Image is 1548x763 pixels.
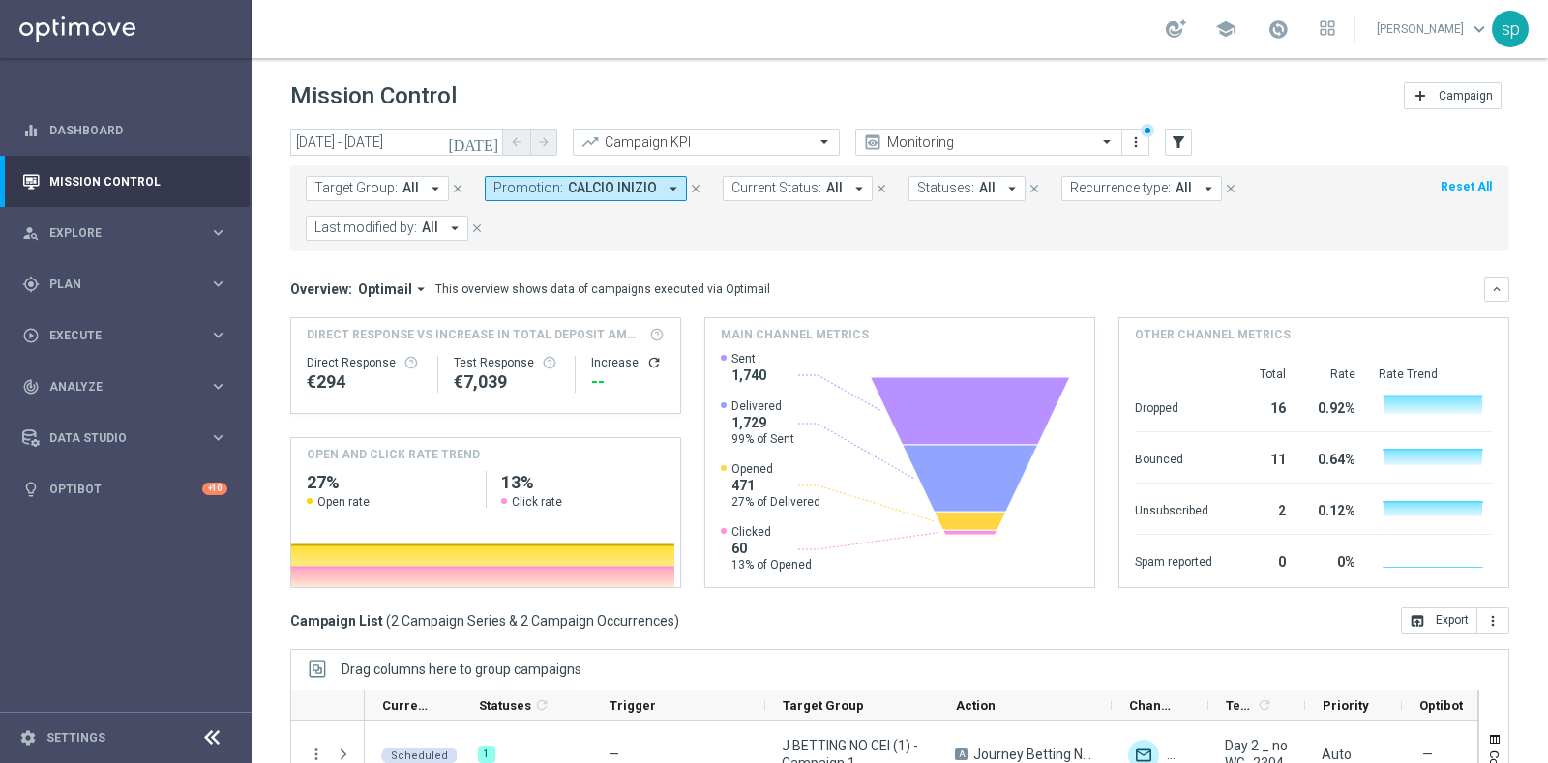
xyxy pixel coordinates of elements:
span: Current Status: [731,180,821,196]
i: keyboard_arrow_down [1490,282,1503,296]
div: 0 [1235,544,1286,575]
div: Data Studio [22,429,209,447]
h2: 27% [307,471,470,494]
div: Dropped [1135,391,1212,422]
span: — [609,747,619,762]
button: Promotion: CALCIO INIZIO arrow_drop_down [485,176,687,201]
span: Data Studio [49,432,209,444]
button: Statuses: All arrow_drop_down [908,176,1026,201]
i: keyboard_arrow_right [209,326,227,344]
span: Recurrence type: [1070,180,1171,196]
button: add Campaign [1404,82,1502,109]
div: Analyze [22,378,209,396]
button: [DATE] [445,129,503,158]
div: Bounced [1135,442,1212,473]
a: Mission Control [49,156,227,207]
span: Auto [1322,747,1352,762]
i: trending_up [580,132,600,152]
span: Statuses: [917,180,974,196]
span: Opened [731,461,820,477]
span: Target Group: [314,180,398,196]
span: Plan [49,279,209,290]
i: arrow_drop_down [427,180,444,197]
div: play_circle_outline Execute keyboard_arrow_right [21,328,228,343]
i: gps_fixed [22,276,40,293]
button: more_vert [1477,607,1509,634]
span: Optibot [1419,698,1463,713]
span: Trigger [610,698,656,713]
button: close [1026,178,1043,199]
span: 60 [731,540,812,557]
span: school [1215,18,1236,40]
div: Mission Control [21,174,228,190]
span: Clicked [731,524,812,540]
span: Promotion: [493,180,563,196]
div: Rate Trend [1379,367,1493,382]
span: 99% of Sent [731,431,794,447]
div: There are unsaved changes [1141,124,1154,137]
span: 13% of Opened [731,557,812,572]
div: Mission Control [22,156,227,207]
div: Direct Response [307,355,422,370]
i: arrow_drop_down [1003,180,1021,197]
div: Test Response [454,355,560,370]
i: close [875,182,888,195]
i: track_changes [22,378,40,396]
span: ( [386,612,391,630]
a: Optibot [49,463,202,514]
i: keyboard_arrow_right [209,377,227,396]
i: more_vert [1128,134,1144,150]
div: Optibot [22,463,227,514]
button: gps_fixed Plan keyboard_arrow_right [21,277,228,292]
span: 471 [731,477,820,494]
div: 16 [1235,391,1286,422]
span: Click rate [512,494,562,510]
i: person_search [22,224,40,242]
button: arrow_forward [530,129,557,156]
i: arrow_forward [537,135,551,149]
h4: Main channel metrics [721,326,869,343]
input: Select date range [290,129,503,156]
i: play_circle_outline [22,327,40,344]
span: Statuses [479,698,531,713]
button: refresh [646,355,662,370]
i: settings [19,729,37,747]
div: 0.64% [1309,442,1355,473]
button: close [449,178,466,199]
button: equalizer Dashboard [21,123,228,138]
i: close [451,182,464,195]
button: close [1222,178,1239,199]
div: €294 [307,370,422,394]
a: [PERSON_NAME]keyboard_arrow_down [1375,15,1492,44]
i: arrow_back [510,135,523,149]
div: 11 [1235,442,1286,473]
button: more_vert [308,746,325,763]
button: close [687,178,704,199]
span: Campaign [1439,89,1493,103]
span: All [979,180,996,196]
div: Total [1235,367,1286,382]
i: add [1413,88,1428,103]
button: Current Status: All arrow_drop_down [723,176,873,201]
i: close [470,221,484,235]
span: 1,729 [731,414,794,431]
span: Channel [1129,698,1176,713]
span: Calculate column [531,694,550,716]
div: Unsubscribed [1135,493,1212,524]
a: Dashboard [49,104,227,156]
span: ) [674,612,679,630]
span: Execute [49,330,209,341]
ng-select: Campaign KPI [573,129,840,156]
h3: Campaign List [290,612,679,630]
div: Dashboard [22,104,227,156]
span: Current Status [382,698,429,713]
span: Target Group [783,698,864,713]
div: 0.12% [1309,493,1355,524]
span: Calculate column [1254,694,1272,716]
i: arrow_drop_down [665,180,682,197]
button: keyboard_arrow_down [1484,277,1509,302]
span: Action [956,698,996,713]
button: person_search Explore keyboard_arrow_right [21,225,228,241]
